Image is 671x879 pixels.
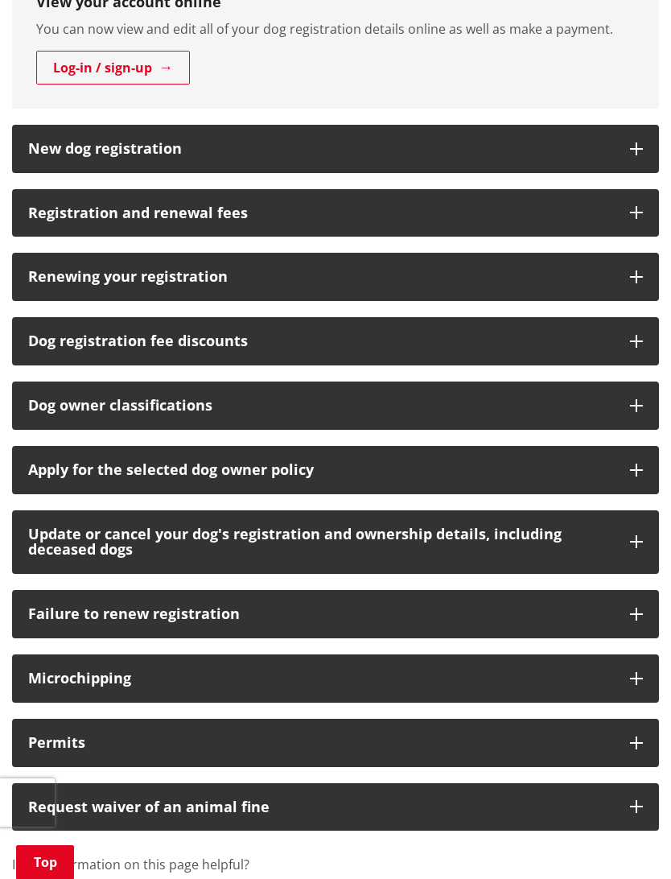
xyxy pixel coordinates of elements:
[12,783,659,832] button: Request waiver of an animal fine
[28,462,614,478] div: Apply for the selected dog owner policy
[16,845,74,879] a: Top
[12,189,659,237] button: Registration and renewal fees
[12,510,659,575] button: Update or cancel your dog's registration and ownership details, including deceased dogs
[28,735,614,751] h3: Permits
[12,382,659,430] button: Dog owner classifications
[12,654,659,703] button: Microchipping
[36,19,635,39] p: You can now view and edit all of your dog registration details online as well as make a payment.
[12,125,659,173] button: New dog registration
[28,606,614,622] h3: Failure to renew registration
[597,811,655,869] iframe: Messenger Launcher
[12,855,659,874] p: Is the information on this page helpful?
[28,333,614,349] h3: Dog registration fee discounts
[28,398,614,414] h3: Dog owner classifications
[12,719,659,767] button: Permits
[12,590,659,638] button: Failure to renew registration
[28,205,614,221] h3: Registration and renewal fees
[28,671,614,687] h3: Microchipping
[12,317,659,365] button: Dog registration fee discounts
[36,51,190,85] a: Log-in / sign-up
[28,526,614,559] h3: Update or cancel your dog's registration and ownership details, including deceased dogs
[28,269,614,285] h3: Renewing your registration
[12,446,659,494] button: Apply for the selected dog owner policy
[28,799,614,815] div: Request waiver of an animal fine
[28,141,614,157] h3: New dog registration
[12,253,659,301] button: Renewing your registration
